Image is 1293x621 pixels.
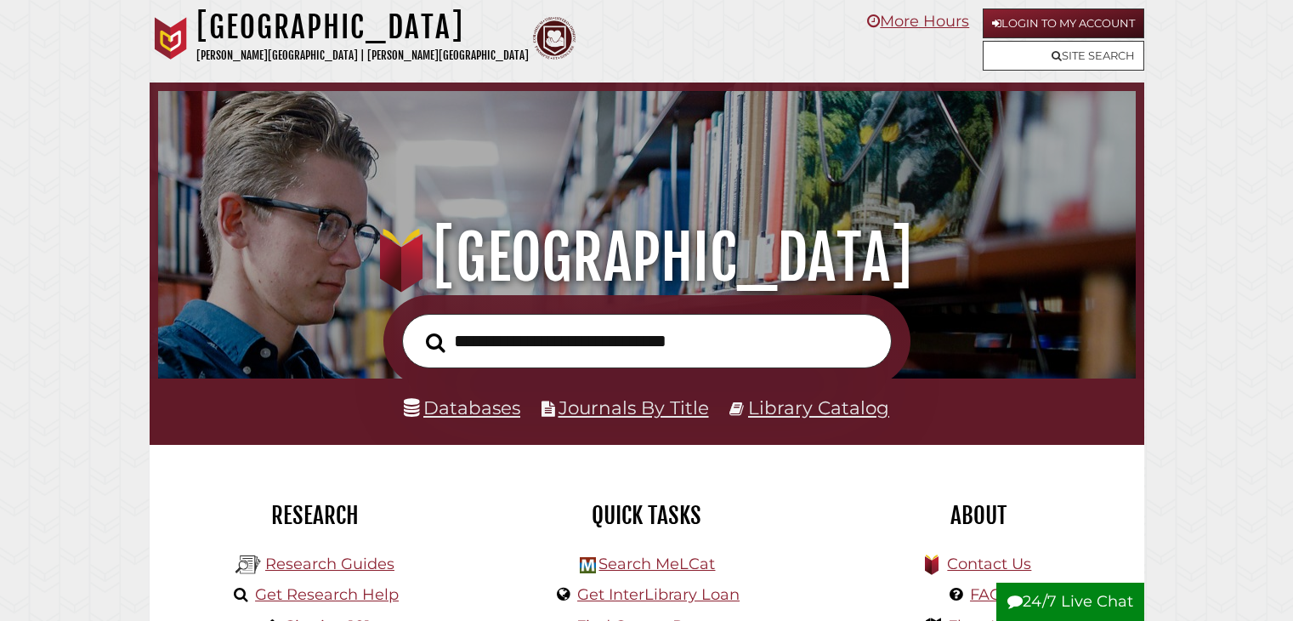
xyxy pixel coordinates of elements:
[533,17,576,60] img: Calvin Theological Seminary
[825,501,1131,530] h2: About
[255,585,399,604] a: Get Research Help
[947,555,1031,573] a: Contact Us
[150,17,192,60] img: Calvin University
[177,220,1115,295] h1: [GEOGRAPHIC_DATA]
[559,396,709,419] a: Journals By Title
[748,396,889,419] a: Library Catalog
[867,12,969,31] a: More Hours
[417,328,454,357] button: Search
[265,555,394,573] a: Research Guides
[970,585,1010,604] a: FAQs
[196,9,529,46] h1: [GEOGRAPHIC_DATA]
[426,332,445,352] i: Search
[235,552,261,578] img: Hekman Library Logo
[577,585,740,604] a: Get InterLibrary Loan
[404,396,520,419] a: Databases
[983,9,1144,38] a: Login to My Account
[494,501,800,530] h2: Quick Tasks
[580,557,596,573] img: Hekman Library Logo
[983,41,1144,71] a: Site Search
[162,501,468,530] h2: Research
[598,555,715,573] a: Search MeLCat
[196,46,529,66] p: [PERSON_NAME][GEOGRAPHIC_DATA] | [PERSON_NAME][GEOGRAPHIC_DATA]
